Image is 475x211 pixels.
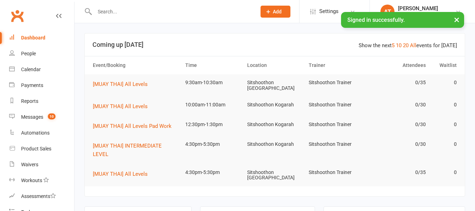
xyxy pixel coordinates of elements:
a: Waivers [9,157,74,173]
div: Workouts [21,178,42,183]
td: Sitshoothon Kogarah [244,116,306,133]
div: Dashboard [21,35,45,41]
div: Sitshoothon [398,12,438,18]
th: Trainer [306,56,367,74]
div: People [21,51,36,56]
a: Product Sales [9,141,74,157]
span: Add [273,9,282,14]
td: 0/35 [367,164,429,181]
div: Product Sales [21,146,51,151]
button: [MUAY THAI] INTERMEDIATE LEVEL [93,142,179,159]
div: Assessments [21,193,56,199]
td: 9:30am-10:30am [182,74,244,91]
td: Sitshoothon Trainer [306,74,367,91]
th: Location [244,56,306,74]
a: Payments [9,77,74,93]
span: Signed in successfully. [347,17,405,23]
h3: Coming up [DATE] [92,41,457,48]
td: Sitshoothon Trainer [306,164,367,181]
a: Calendar [9,62,74,77]
td: Sitshoothon Trainer [306,136,367,153]
th: Event/Booking [90,56,182,74]
span: [MUAY THAI] INTERMEDIATE LEVEL [93,143,162,157]
div: Messages [21,114,43,120]
a: Assessments [9,188,74,204]
td: Sitshoothon Kogarah [244,97,306,113]
div: Waivers [21,162,38,167]
td: 0 [429,74,460,91]
button: [MUAY THAI] All Levels [93,170,153,178]
button: [MUAY THAI] All Levels Pad Work [93,122,176,130]
div: Reports [21,98,38,104]
td: 4:30pm-5:30pm [182,136,244,153]
a: Automations [9,125,74,141]
span: [MUAY THAI] All Levels [93,171,148,177]
td: 0/30 [367,97,429,113]
td: 10:00am-11:00am [182,97,244,113]
div: [PERSON_NAME] [398,5,438,12]
a: Dashboard [9,30,74,46]
button: [MUAY THAI] All Levels [93,102,153,111]
div: AT [380,5,394,19]
span: [MUAY THAI] All Levels [93,103,148,110]
a: All [410,42,416,49]
span: [MUAY THAI] All Levels [93,81,148,87]
a: Reports [9,93,74,109]
th: Time [182,56,244,74]
td: 0 [429,116,460,133]
span: [MUAY THAI] All Levels Pad Work [93,123,172,129]
a: 10 [396,42,402,49]
span: 10 [48,113,56,119]
div: Automations [21,130,50,136]
button: [MUAY THAI] All Levels [93,80,153,88]
td: 0 [429,97,460,113]
span: Settings [319,4,339,19]
td: 12:30pm-1:30pm [182,116,244,133]
button: × [450,12,463,27]
button: Add [261,6,290,18]
td: Sitshoothon [GEOGRAPHIC_DATA] [244,164,306,186]
a: People [9,46,74,62]
a: 5 [392,42,394,49]
td: 0/30 [367,136,429,153]
td: 0/35 [367,74,429,91]
td: Sitshoothon Trainer [306,116,367,133]
td: 0 [429,164,460,181]
div: Show the next events for [DATE] [359,41,457,50]
div: Calendar [21,67,41,72]
td: 0 [429,136,460,153]
a: Workouts [9,173,74,188]
a: 20 [403,42,409,49]
th: Waitlist [429,56,460,74]
a: Clubworx [8,7,26,25]
a: Messages 10 [9,109,74,125]
input: Search... [92,7,251,17]
td: Sitshoothon [GEOGRAPHIC_DATA] [244,74,306,97]
td: Sitshoothon Kogarah [244,136,306,153]
td: 4:30pm-5:30pm [182,164,244,181]
td: Sitshoothon Trainer [306,97,367,113]
div: Payments [21,82,43,88]
th: Attendees [367,56,429,74]
td: 0/30 [367,116,429,133]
